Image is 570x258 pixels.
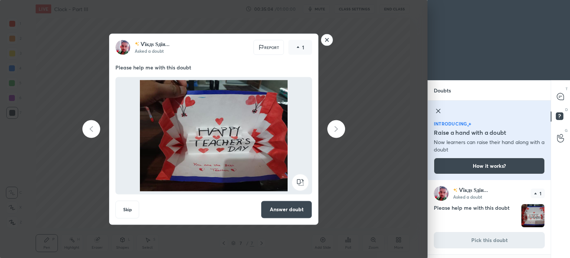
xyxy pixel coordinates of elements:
button: How it works? [434,158,545,174]
p: 1 [540,191,541,196]
img: 3 [115,40,130,55]
img: no-rating-badge.077c3623.svg [135,42,139,46]
img: 17569155220Y1SO5.JPEG [124,80,303,191]
p: Now learners can raise their hand along with a doubt [434,138,545,153]
p: Asked a doubt [453,194,482,200]
div: grid [428,180,551,258]
img: 3 [434,186,449,201]
p: D [565,107,568,112]
button: Answer doubt [261,200,312,218]
button: Skip [115,200,139,218]
p: Ѵїкдѕ Ѕдїи... [141,41,170,47]
p: introducing [434,121,467,126]
img: small-star.76a44327.svg [467,125,469,127]
p: G [565,128,568,133]
p: Ѵїкдѕ Ѕдїи... [459,187,488,193]
img: large-star.026637fe.svg [468,123,471,126]
img: no-rating-badge.077c3623.svg [453,188,458,192]
p: 1 [302,43,304,51]
h4: Please help me with this doubt [434,204,518,228]
p: T [566,86,568,92]
img: 17569155220Y1SO5.JPEG [521,204,544,227]
div: Report [253,40,284,55]
p: Doubts [428,81,457,100]
h5: Raise a hand with a doubt [434,128,506,137]
p: Asked a doubt [135,48,164,53]
p: Please help me with this doubt [115,63,312,71]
